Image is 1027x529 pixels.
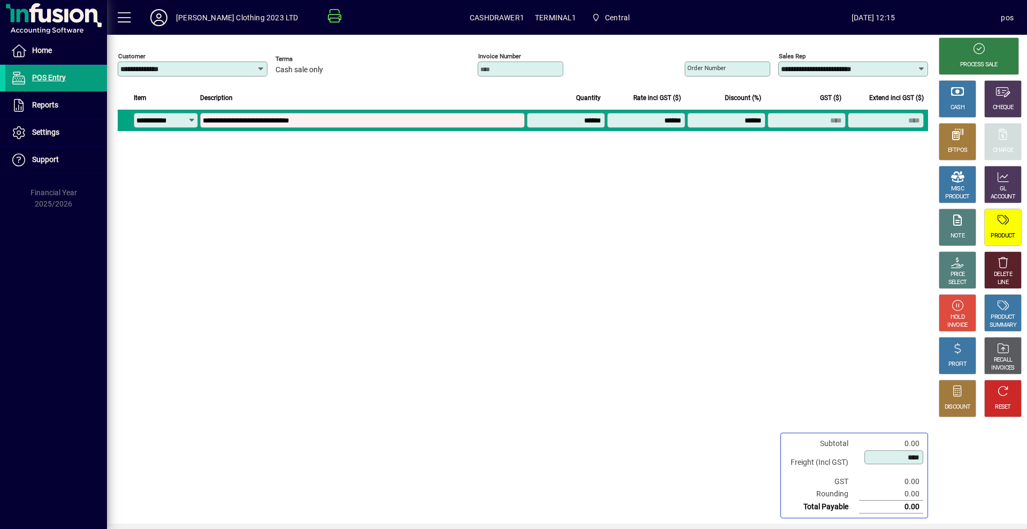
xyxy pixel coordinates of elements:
div: PRODUCT [945,193,969,201]
mat-label: Customer [118,52,145,60]
span: Cash sale only [275,66,323,74]
div: LINE [998,279,1008,287]
div: ACCOUNT [991,193,1015,201]
td: Total Payable [785,501,859,513]
span: Description [200,92,233,104]
span: Discount (%) [725,92,761,104]
div: RESET [995,403,1011,411]
button: Profile [142,8,176,27]
mat-label: Sales rep [779,52,806,60]
a: Reports [5,92,107,119]
div: PRICE [951,271,965,279]
span: CASHDRAWER1 [470,9,524,26]
div: MISC [951,185,964,193]
span: Extend incl GST ($) [869,92,924,104]
a: Support [5,147,107,173]
span: Item [134,92,147,104]
div: pos [1001,9,1014,26]
div: SUMMARY [990,321,1016,329]
a: Settings [5,119,107,146]
td: 0.00 [859,488,923,501]
span: TERMINAL1 [535,9,577,26]
div: [PERSON_NAME] Clothing 2023 LTD [176,9,298,26]
div: CASH [951,104,964,112]
td: Rounding [785,488,859,501]
div: DISCOUNT [945,403,970,411]
td: GST [785,476,859,488]
div: NOTE [951,232,964,240]
div: GL [1000,185,1007,193]
span: POS Entry [32,73,66,82]
td: Subtotal [785,438,859,450]
a: Home [5,37,107,64]
span: [DATE] 12:15 [746,9,1001,26]
div: PROFIT [948,361,967,369]
div: HOLD [951,313,964,321]
div: PRODUCT [991,232,1015,240]
div: PROCESS SALE [960,61,998,69]
td: 0.00 [859,438,923,450]
span: Central [605,9,630,26]
td: Freight (Incl GST) [785,450,859,476]
mat-label: Invoice number [478,52,521,60]
span: Terms [275,56,340,63]
span: Reports [32,101,58,109]
div: RECALL [994,356,1013,364]
span: GST ($) [820,92,841,104]
div: DELETE [994,271,1012,279]
div: SELECT [948,279,967,287]
mat-label: Order number [687,64,726,72]
span: Central [587,8,634,27]
div: PRODUCT [991,313,1015,321]
td: 0.00 [859,501,923,513]
span: Home [32,46,52,55]
span: Support [32,155,59,164]
td: 0.00 [859,476,923,488]
div: CHEQUE [993,104,1013,112]
span: Quantity [576,92,601,104]
span: Rate incl GST ($) [633,92,681,104]
div: INVOICE [947,321,967,329]
span: Settings [32,128,59,136]
div: CHARGE [993,147,1014,155]
div: EFTPOS [948,147,968,155]
div: INVOICES [991,364,1014,372]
